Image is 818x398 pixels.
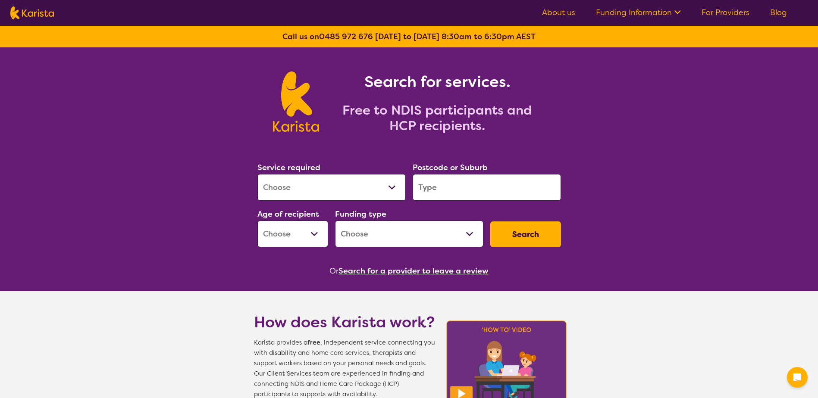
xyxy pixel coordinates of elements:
[254,312,435,333] h1: How does Karista work?
[257,209,319,219] label: Age of recipient
[490,221,561,247] button: Search
[257,162,320,173] label: Service required
[307,339,320,347] b: free
[413,174,561,201] input: Type
[10,6,54,19] img: Karista logo
[329,72,545,92] h1: Search for services.
[413,162,488,173] label: Postcode or Suburb
[329,264,338,277] span: Or
[770,7,787,18] a: Blog
[335,209,386,219] label: Funding type
[329,103,545,134] h2: Free to NDIS participants and HCP recipients.
[542,7,575,18] a: About us
[338,264,489,277] button: Search for a provider to leave a review
[702,7,749,18] a: For Providers
[282,31,536,42] b: Call us on [DATE] to [DATE] 8:30am to 6:30pm AEST
[319,31,373,42] a: 0485 972 676
[596,7,681,18] a: Funding Information
[273,72,319,132] img: Karista logo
